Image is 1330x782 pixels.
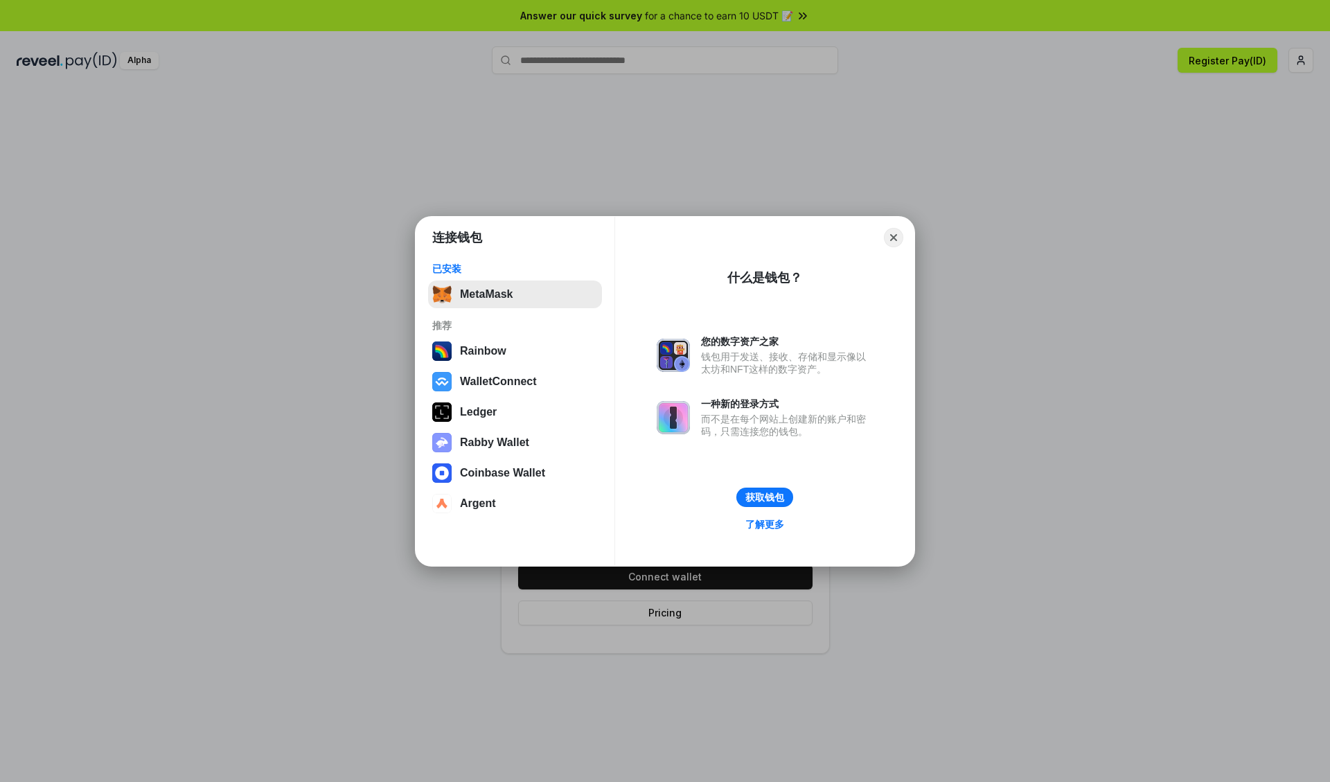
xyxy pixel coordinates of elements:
[701,335,873,348] div: 您的数字资产之家
[745,491,784,504] div: 获取钱包
[657,401,690,434] img: svg+xml,%3Csvg%20xmlns%3D%22http%3A%2F%2Fwww.w3.org%2F2000%2Fsvg%22%20fill%3D%22none%22%20viewBox...
[432,285,452,304] img: svg+xml,%3Csvg%20fill%3D%22none%22%20height%3D%2233%22%20viewBox%3D%220%200%2035%2033%22%20width%...
[428,337,602,365] button: Rainbow
[884,228,903,247] button: Close
[432,463,452,483] img: svg+xml,%3Csvg%20width%3D%2228%22%20height%3D%2228%22%20viewBox%3D%220%200%2028%2028%22%20fill%3D...
[432,372,452,391] img: svg+xml,%3Csvg%20width%3D%2228%22%20height%3D%2228%22%20viewBox%3D%220%200%2028%2028%22%20fill%3D...
[432,319,598,332] div: 推荐
[432,402,452,422] img: svg+xml,%3Csvg%20xmlns%3D%22http%3A%2F%2Fwww.w3.org%2F2000%2Fsvg%22%20width%3D%2228%22%20height%3...
[737,515,792,533] a: 了解更多
[432,433,452,452] img: svg+xml,%3Csvg%20xmlns%3D%22http%3A%2F%2Fwww.w3.org%2F2000%2Fsvg%22%20fill%3D%22none%22%20viewBox...
[657,339,690,372] img: svg+xml,%3Csvg%20xmlns%3D%22http%3A%2F%2Fwww.w3.org%2F2000%2Fsvg%22%20fill%3D%22none%22%20viewBox...
[701,350,873,375] div: 钱包用于发送、接收、存储和显示像以太坊和NFT这样的数字资产。
[428,459,602,487] button: Coinbase Wallet
[428,490,602,517] button: Argent
[432,229,482,246] h1: 连接钱包
[432,263,598,275] div: 已安装
[745,518,784,531] div: 了解更多
[428,429,602,456] button: Rabby Wallet
[428,368,602,396] button: WalletConnect
[460,345,506,357] div: Rainbow
[727,269,802,286] div: 什么是钱包？
[460,288,513,301] div: MetaMask
[428,398,602,426] button: Ledger
[460,375,537,388] div: WalletConnect
[432,341,452,361] img: svg+xml,%3Csvg%20width%3D%22120%22%20height%3D%22120%22%20viewBox%3D%220%200%20120%20120%22%20fil...
[432,494,452,513] img: svg+xml,%3Csvg%20width%3D%2228%22%20height%3D%2228%22%20viewBox%3D%220%200%2028%2028%22%20fill%3D...
[701,398,873,410] div: 一种新的登录方式
[701,413,873,438] div: 而不是在每个网站上创建新的账户和密码，只需连接您的钱包。
[460,497,496,510] div: Argent
[460,406,497,418] div: Ledger
[460,436,529,449] div: Rabby Wallet
[428,281,602,308] button: MetaMask
[460,467,545,479] div: Coinbase Wallet
[736,488,793,507] button: 获取钱包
